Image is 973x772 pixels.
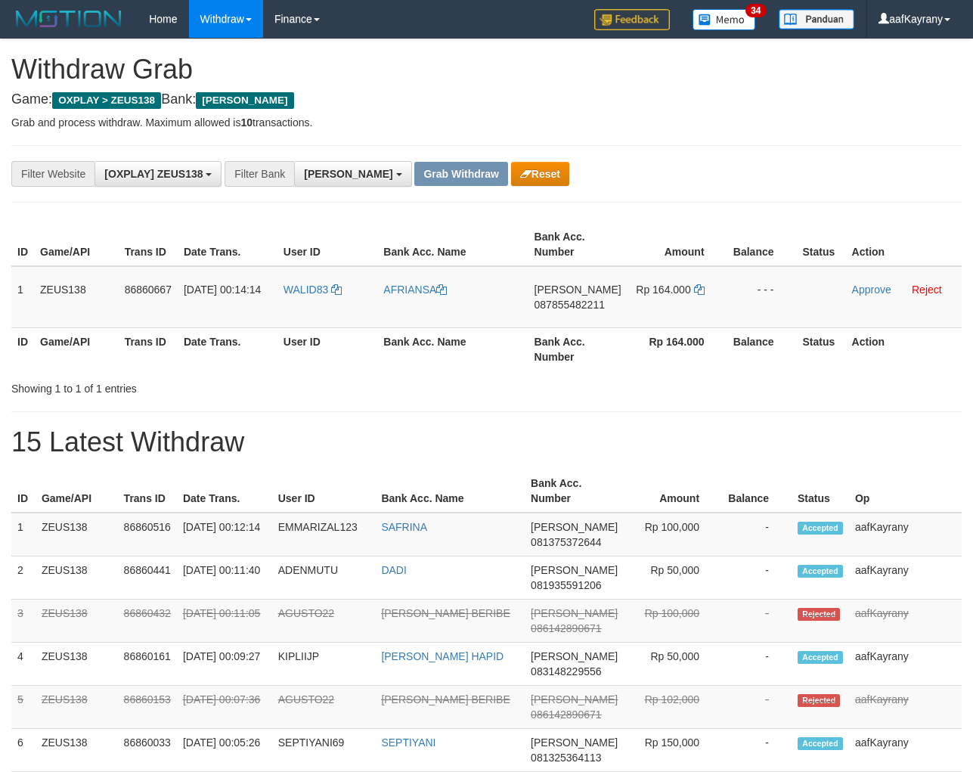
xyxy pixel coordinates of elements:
th: Amount [627,223,727,266]
span: Accepted [798,565,843,578]
h1: Withdraw Grab [11,54,962,85]
td: [DATE] 00:07:36 [177,686,272,729]
th: Game/API [34,223,119,266]
td: ZEUS138 [36,600,118,643]
a: SAFRINA [381,521,427,533]
button: [OXPLAY] ZEUS138 [95,161,222,187]
a: DADI [381,564,406,576]
span: Copy 081325364113 to clipboard [531,752,601,764]
img: panduan.png [779,9,854,29]
span: Copy 086142890671 to clipboard [531,622,601,634]
a: AFRIANSA [383,284,447,296]
td: 86860161 [118,643,177,686]
td: 4 [11,643,36,686]
td: - [722,643,792,686]
span: [PERSON_NAME] [531,564,618,576]
th: Game/API [34,327,119,370]
button: [PERSON_NAME] [294,161,411,187]
th: Trans ID [119,327,178,370]
td: EMMARIZAL123 [272,513,376,557]
td: Rp 100,000 [624,513,722,557]
td: 6 [11,729,36,772]
td: 86860441 [118,557,177,600]
span: 86860667 [125,284,172,296]
td: AGUSTO22 [272,600,376,643]
th: Balance [722,470,792,513]
th: Op [849,470,962,513]
td: 3 [11,600,36,643]
td: KIPLIIJP [272,643,376,686]
td: Rp 102,000 [624,686,722,729]
span: WALID83 [284,284,328,296]
img: Feedback.jpg [594,9,670,30]
span: [PERSON_NAME] [531,607,618,619]
th: Status [797,327,846,370]
td: [DATE] 00:12:14 [177,513,272,557]
td: 2 [11,557,36,600]
td: 86860153 [118,686,177,729]
span: [PERSON_NAME] [535,284,621,296]
td: Rp 100,000 [624,600,722,643]
span: [PERSON_NAME] [531,693,618,705]
th: User ID [277,223,378,266]
th: Balance [727,327,797,370]
td: ZEUS138 [36,513,118,557]
td: [DATE] 00:11:05 [177,600,272,643]
td: aafKayrany [849,643,962,686]
a: SEPTIYANI [381,736,435,749]
td: Rp 150,000 [624,729,722,772]
td: 86860516 [118,513,177,557]
th: Bank Acc. Number [525,470,624,513]
span: [PERSON_NAME] [531,521,618,533]
td: - [722,557,792,600]
a: [PERSON_NAME] HAPID [381,650,504,662]
td: ADENMUTU [272,557,376,600]
th: User ID [277,327,378,370]
div: Filter Bank [225,161,294,187]
span: [PERSON_NAME] [531,736,618,749]
a: [PERSON_NAME] BERIBE [381,693,510,705]
a: WALID83 [284,284,342,296]
th: Bank Acc. Number [528,223,627,266]
td: - [722,513,792,557]
td: - [722,600,792,643]
th: Date Trans. [178,327,277,370]
a: Copy 164000 to clipboard [694,284,705,296]
a: [PERSON_NAME] BERIBE [381,607,510,619]
span: [OXPLAY] ZEUS138 [104,168,203,180]
th: Bank Acc. Number [528,327,627,370]
th: Trans ID [118,470,177,513]
button: Grab Withdraw [414,162,507,186]
span: Copy 086142890671 to clipboard [531,708,601,721]
th: Balance [727,223,797,266]
span: Copy 083148229556 to clipboard [531,665,601,677]
span: Copy 087855482211 to clipboard [535,299,605,311]
a: Reject [912,284,942,296]
td: - [722,729,792,772]
span: OXPLAY > ZEUS138 [52,92,161,109]
th: Status [792,470,849,513]
th: User ID [272,470,376,513]
td: [DATE] 00:09:27 [177,643,272,686]
td: 1 [11,266,34,328]
td: 5 [11,686,36,729]
th: Bank Acc. Name [375,470,525,513]
span: [PERSON_NAME] [196,92,293,109]
img: Button%20Memo.svg [693,9,756,30]
th: Action [846,223,962,266]
td: [DATE] 00:05:26 [177,729,272,772]
td: [DATE] 00:11:40 [177,557,272,600]
h1: 15 Latest Withdraw [11,427,962,457]
th: Date Trans. [177,470,272,513]
th: Amount [624,470,722,513]
td: aafKayrany [849,600,962,643]
td: aafKayrany [849,513,962,557]
th: Game/API [36,470,118,513]
span: Accepted [798,522,843,535]
img: MOTION_logo.png [11,8,126,30]
th: Trans ID [119,223,178,266]
span: Rejected [798,694,840,707]
td: aafKayrany [849,729,962,772]
td: ZEUS138 [34,266,119,328]
td: ZEUS138 [36,557,118,600]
